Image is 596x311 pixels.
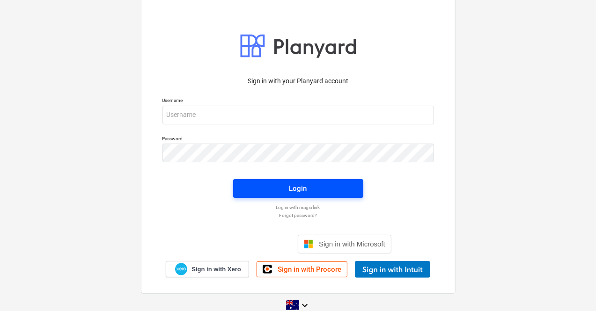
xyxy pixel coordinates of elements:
[289,182,307,195] div: Login
[257,261,347,277] a: Sign in with Procore
[233,179,363,198] button: Login
[200,234,295,254] iframe: Sign in with Google Button
[162,76,434,86] p: Sign in with your Planyard account
[162,106,434,124] input: Username
[162,136,434,144] p: Password
[175,263,187,275] img: Xero logo
[162,97,434,105] p: Username
[319,240,385,248] span: Sign in with Microsoft
[278,265,341,274] span: Sign in with Procore
[191,265,241,274] span: Sign in with Xero
[549,266,596,311] iframe: Chat Widget
[166,261,249,277] a: Sign in with Xero
[158,204,439,210] a: Log in with magic link
[158,212,439,218] a: Forgot password?
[304,239,313,249] img: Microsoft logo
[299,300,310,311] i: keyboard_arrow_down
